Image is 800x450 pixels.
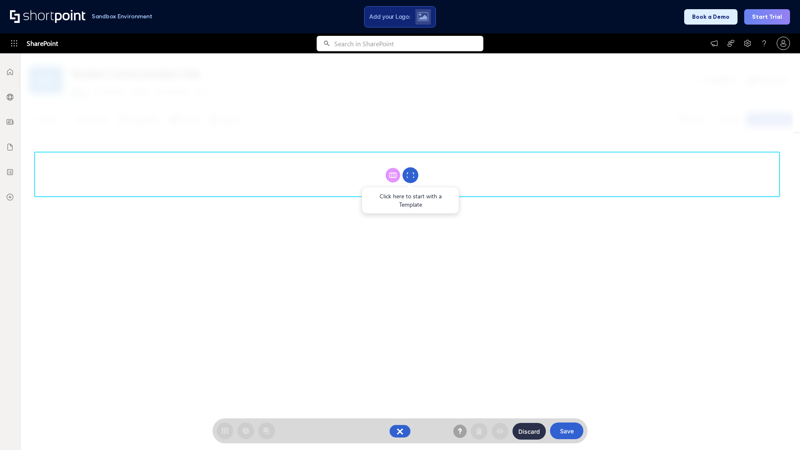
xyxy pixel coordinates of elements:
[92,14,152,19] h1: Sandbox Environment
[512,423,546,440] button: Discard
[550,422,583,439] button: Save
[27,33,58,53] span: SharePoint
[684,9,737,25] button: Book a Demo
[369,13,410,20] span: Add your Logo:
[758,410,800,450] iframe: Chat Widget
[744,9,790,25] button: Start Trial
[417,12,428,21] img: Upload logo
[334,36,483,51] input: Search in SharePoint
